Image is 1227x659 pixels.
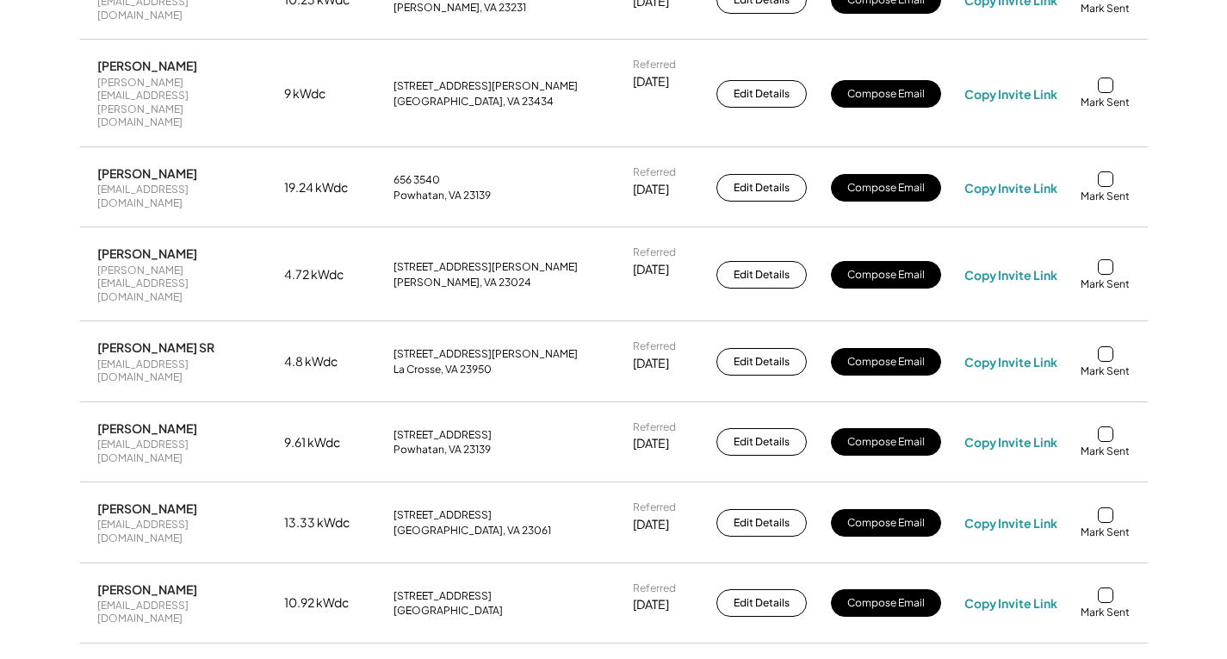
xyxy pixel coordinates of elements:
[633,355,669,372] div: [DATE]
[284,353,370,370] div: 4.8 kWdc
[97,165,197,181] div: [PERSON_NAME]
[97,76,261,129] div: [PERSON_NAME][EMAIL_ADDRESS][PERSON_NAME][DOMAIN_NAME]
[394,508,492,522] div: [STREET_ADDRESS]
[97,58,197,73] div: [PERSON_NAME]
[633,581,676,595] div: Referred
[394,589,492,603] div: [STREET_ADDRESS]
[831,174,941,202] button: Compose Email
[716,348,807,376] button: Edit Details
[633,516,669,533] div: [DATE]
[394,363,492,376] div: La Crosse, VA 23950
[964,434,1057,450] div: Copy Invite Link
[831,589,941,617] button: Compose Email
[831,509,941,537] button: Compose Email
[97,357,261,384] div: [EMAIL_ADDRESS][DOMAIN_NAME]
[394,79,578,93] div: [STREET_ADDRESS][PERSON_NAME]
[964,515,1057,531] div: Copy Invite Link
[394,173,440,187] div: 656 3540
[284,434,370,451] div: 9.61 kWdc
[394,428,492,442] div: [STREET_ADDRESS]
[1081,96,1130,109] div: Mark Sent
[633,500,676,514] div: Referred
[831,261,941,289] button: Compose Email
[284,266,370,283] div: 4.72 kWdc
[964,267,1057,283] div: Copy Invite Link
[97,246,197,261] div: [PERSON_NAME]
[716,174,807,202] button: Edit Details
[394,604,503,618] div: [GEOGRAPHIC_DATA]
[97,420,197,436] div: [PERSON_NAME]
[633,73,669,90] div: [DATE]
[964,86,1057,102] div: Copy Invite Link
[394,347,578,361] div: [STREET_ADDRESS][PERSON_NAME]
[284,179,370,196] div: 19.24 kWdc
[97,581,197,597] div: [PERSON_NAME]
[97,599,261,625] div: [EMAIL_ADDRESS][DOMAIN_NAME]
[284,514,370,532] div: 13.33 kWdc
[633,58,676,71] div: Referred
[716,261,807,289] button: Edit Details
[97,183,261,209] div: [EMAIL_ADDRESS][DOMAIN_NAME]
[633,246,676,259] div: Referred
[716,80,807,108] button: Edit Details
[1081,445,1130,458] div: Mark Sent
[964,595,1057,611] div: Copy Invite Link
[716,589,807,617] button: Edit Details
[1081,525,1130,539] div: Mark Sent
[284,85,370,103] div: 9 kWdc
[97,438,261,464] div: [EMAIL_ADDRESS][DOMAIN_NAME]
[964,180,1057,196] div: Copy Invite Link
[1081,2,1130,16] div: Mark Sent
[394,1,526,15] div: [PERSON_NAME], VA 23231
[1081,190,1130,203] div: Mark Sent
[831,80,941,108] button: Compose Email
[97,264,261,304] div: [PERSON_NAME][EMAIL_ADDRESS][DOMAIN_NAME]
[633,420,676,434] div: Referred
[394,189,491,202] div: Powhatan, VA 23139
[633,165,676,179] div: Referred
[831,348,941,376] button: Compose Email
[394,95,554,109] div: [GEOGRAPHIC_DATA], VA 23434
[394,260,578,274] div: [STREET_ADDRESS][PERSON_NAME]
[633,435,669,452] div: [DATE]
[394,524,551,538] div: [GEOGRAPHIC_DATA], VA 23061
[633,261,669,278] div: [DATE]
[716,428,807,456] button: Edit Details
[1081,606,1130,619] div: Mark Sent
[394,276,531,289] div: [PERSON_NAME], VA 23024
[964,354,1057,370] div: Copy Invite Link
[633,339,676,353] div: Referred
[1081,364,1130,378] div: Mark Sent
[97,518,261,544] div: [EMAIL_ADDRESS][DOMAIN_NAME]
[633,596,669,613] div: [DATE]
[1081,277,1130,291] div: Mark Sent
[716,509,807,537] button: Edit Details
[97,339,214,355] div: [PERSON_NAME] SR
[394,443,491,457] div: Powhatan, VA 23139
[97,500,197,516] div: [PERSON_NAME]
[284,594,370,612] div: 10.92 kWdc
[831,428,941,456] button: Compose Email
[633,181,669,198] div: [DATE]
